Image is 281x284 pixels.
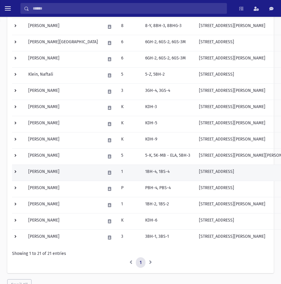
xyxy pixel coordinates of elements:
[118,100,142,116] td: K
[25,181,102,197] td: [PERSON_NAME]
[118,148,142,165] td: 5
[142,148,195,165] td: 5-K, 5K-MB - ELA, 5BH-3
[142,100,195,116] td: KDH-3
[142,116,195,132] td: KDH-5
[25,116,102,132] td: [PERSON_NAME]
[142,197,195,213] td: 1BH-2, 1BS-2
[25,213,102,229] td: [PERSON_NAME]
[118,19,142,35] td: 8
[142,165,195,181] td: 1BH-4, 1BS-4
[142,35,195,51] td: 6GH-2, 6GS-2, 6GS-3M
[29,3,227,14] input: Search
[118,229,142,246] td: 3
[142,229,195,246] td: 3BH-1, 3BS-1
[25,35,102,51] td: [PERSON_NAME][GEOGRAPHIC_DATA]
[118,213,142,229] td: K
[25,51,102,67] td: [PERSON_NAME]
[142,213,195,229] td: KDH-6
[25,197,102,213] td: [PERSON_NAME]
[142,51,195,67] td: 6GH-2, 6GS-2, 6GS-3M
[118,67,142,83] td: 5
[25,19,102,35] td: [PERSON_NAME]
[142,83,195,100] td: 3GH-4, 3GS-4
[136,257,145,268] a: 1
[118,51,142,67] td: 6
[25,67,102,83] td: Klein, Naftali
[25,83,102,100] td: [PERSON_NAME]
[118,116,142,132] td: K
[25,229,102,246] td: [PERSON_NAME]
[118,181,142,197] td: P
[25,148,102,165] td: [PERSON_NAME]
[118,197,142,213] td: 1
[12,250,269,257] div: Showing 1 to 21 of 21 entries
[2,3,13,14] button: toggle menu
[118,35,142,51] td: 6
[118,83,142,100] td: 3
[142,19,195,35] td: 8-Y, 8BH-3, 8BHG-3
[118,165,142,181] td: 1
[25,132,102,148] td: [PERSON_NAME]
[25,100,102,116] td: [PERSON_NAME]
[142,132,195,148] td: KDH-9
[142,181,195,197] td: PBH-4, PBS-4
[25,165,102,181] td: [PERSON_NAME]
[118,132,142,148] td: K
[142,67,195,83] td: 5-Z, 5BH-2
